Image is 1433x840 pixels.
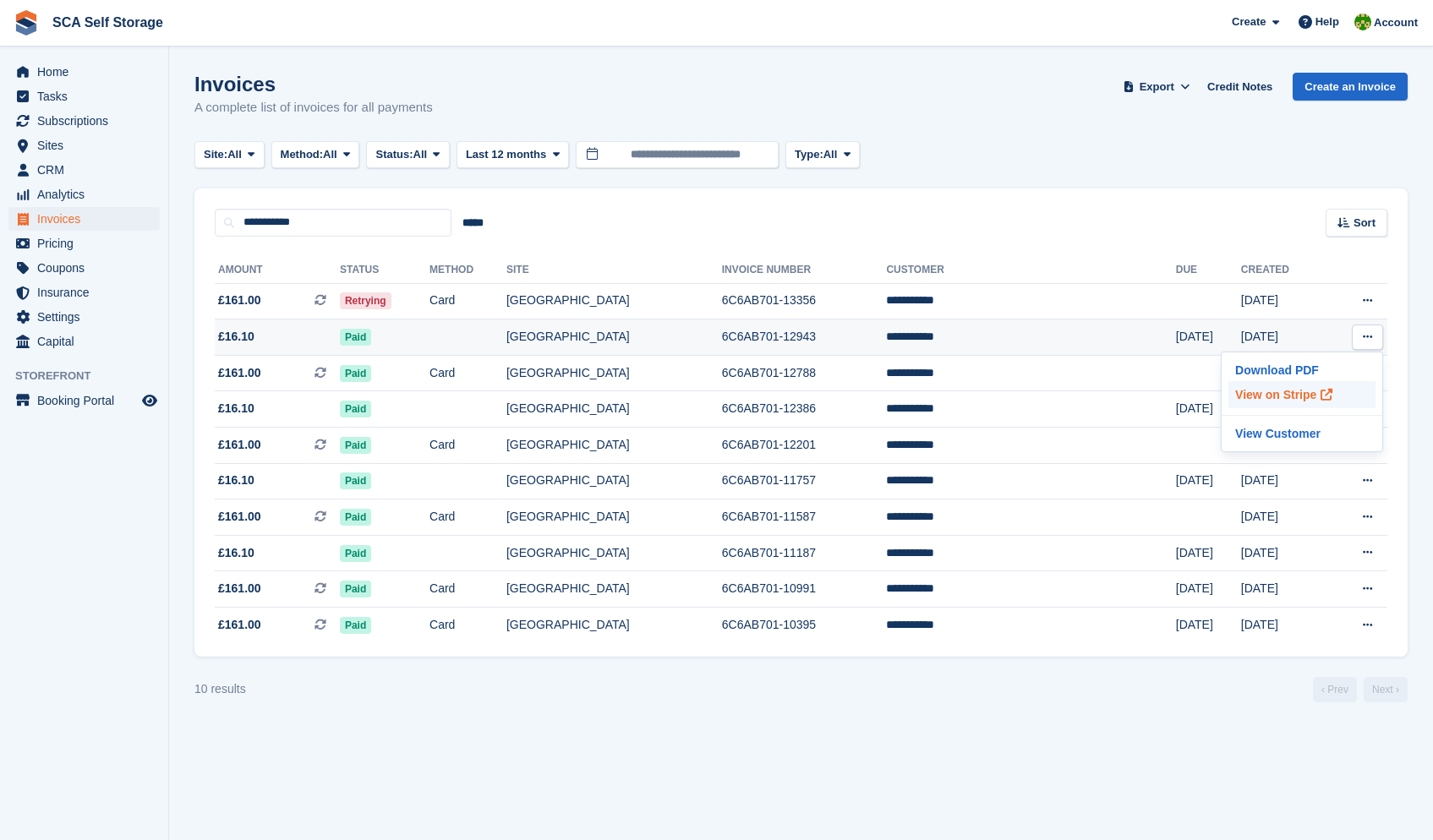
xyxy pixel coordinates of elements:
span: Create [1232,14,1266,30]
span: Paid [340,545,371,562]
td: [DATE] [1176,608,1241,643]
span: Retrying [340,292,391,309]
td: [GEOGRAPHIC_DATA] [506,571,722,608]
th: Invoice Number [722,257,887,284]
a: View on Stripe [1228,381,1376,408]
span: All [413,146,428,163]
a: View Customer [1228,423,1376,445]
span: Booking Portal [37,389,139,412]
td: 6C6AB701-12201 [722,428,887,464]
td: Card [429,283,506,319]
td: [DATE] [1241,463,1326,499]
span: Coupons [37,256,139,280]
span: All [323,146,337,163]
a: menu [8,109,160,133]
th: Due [1176,257,1241,284]
th: Status [340,257,429,284]
a: menu [8,207,160,231]
button: Method: All [271,141,360,169]
span: Account [1374,14,1418,31]
span: £161.00 [218,436,261,454]
p: A complete list of invoices for all payments [194,98,433,117]
span: Help [1315,14,1339,30]
td: [GEOGRAPHIC_DATA] [506,535,722,571]
th: Site [506,257,722,284]
td: [GEOGRAPHIC_DATA] [506,499,722,536]
a: Next [1364,677,1408,702]
span: Paid [340,329,371,346]
a: Create an Invoice [1293,73,1408,101]
div: 10 results [194,680,246,698]
span: £161.00 [218,364,261,382]
a: menu [8,330,160,353]
a: Preview store [139,390,160,411]
a: menu [8,158,160,182]
td: 6C6AB701-10991 [722,571,887,608]
td: [GEOGRAPHIC_DATA] [506,355,722,391]
nav: Page [1310,677,1411,702]
img: Sam Chapman [1354,14,1371,30]
td: [DATE] [1241,535,1326,571]
td: Card [429,499,506,536]
a: menu [8,256,160,280]
td: [DATE] [1176,535,1241,571]
a: menu [8,60,160,84]
td: Card [429,355,506,391]
button: Site: All [194,141,265,169]
td: [DATE] [1176,571,1241,608]
a: menu [8,85,160,108]
td: 6C6AB701-10395 [722,608,887,643]
span: Paid [340,437,371,454]
span: Pricing [37,232,139,255]
th: Created [1241,257,1326,284]
span: CRM [37,158,139,182]
td: [DATE] [1176,391,1241,428]
span: £16.10 [218,400,254,417]
a: menu [8,232,160,255]
span: £161.00 [218,580,261,597]
a: Download PDF [1228,359,1376,381]
span: Paid [340,509,371,526]
span: All [823,146,838,163]
td: 6C6AB701-11187 [722,535,887,571]
span: Capital [37,330,139,353]
span: Paid [340,365,371,382]
a: menu [8,281,160,304]
td: Card [429,428,506,464]
span: Subscriptions [37,109,139,133]
button: Last 12 months [457,141,569,169]
td: [DATE] [1241,571,1326,608]
td: [GEOGRAPHIC_DATA] [506,428,722,464]
a: Previous [1313,677,1357,702]
td: 6C6AB701-12943 [722,319,887,356]
span: All [227,146,242,163]
span: £16.10 [218,544,254,562]
a: menu [8,305,160,329]
span: £16.10 [218,472,254,489]
span: Paid [340,472,371,489]
th: Amount [215,257,340,284]
td: [GEOGRAPHIC_DATA] [506,608,722,643]
th: Method [429,257,506,284]
span: Last 12 months [466,146,546,163]
a: SCA Self Storage [46,8,170,36]
span: £16.10 [218,328,254,346]
span: Analytics [37,183,139,206]
td: [DATE] [1176,463,1241,499]
span: £161.00 [218,616,261,634]
span: Sites [37,134,139,157]
span: Site: [204,146,227,163]
th: Customer [886,257,1175,284]
td: Card [429,571,506,608]
span: Insurance [37,281,139,304]
td: [DATE] [1241,283,1326,319]
td: [GEOGRAPHIC_DATA] [506,283,722,319]
span: £161.00 [218,292,261,309]
td: 6C6AB701-11757 [722,463,887,499]
td: [GEOGRAPHIC_DATA] [506,319,722,356]
td: 6C6AB701-12386 [722,391,887,428]
span: Paid [340,401,371,417]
